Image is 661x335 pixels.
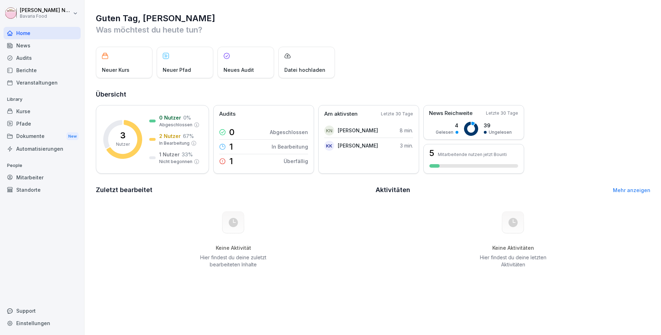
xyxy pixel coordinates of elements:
p: Abgeschlossen [270,128,308,136]
p: Audits [219,110,236,118]
p: People [4,160,81,171]
p: 67 % [183,132,194,140]
p: News Reichweite [429,109,472,117]
div: Support [4,305,81,317]
p: Nutzer [116,141,130,148]
h5: Keine Aktivitäten [477,245,549,251]
p: Hier findest du deine letzten Aktivitäten [477,254,549,268]
a: Mehr anzeigen [613,187,650,193]
a: Pfade [4,117,81,130]
p: Library [4,94,81,105]
a: News [4,39,81,52]
p: Letzte 30 Tage [381,111,413,117]
div: KN [324,126,334,135]
p: In Bearbeitung [159,140,190,146]
p: Mitarbeitende nutzen jetzt Bounti [438,152,507,157]
p: 8 min. [400,127,413,134]
p: Gelesen [436,129,453,135]
p: 1 [229,157,233,166]
a: Kurse [4,105,81,117]
h5: Keine Aktivität [198,245,269,251]
p: Ungelesen [489,129,512,135]
p: In Bearbeitung [272,143,308,150]
a: Audits [4,52,81,64]
a: Standorte [4,184,81,196]
p: Neuer Kurs [102,66,129,74]
a: DokumenteNew [4,130,81,143]
p: Abgeschlossen [159,122,192,128]
p: 39 [484,122,512,129]
p: Was möchtest du heute tun? [96,24,650,35]
p: Nicht begonnen [159,158,192,165]
p: 0 % [183,114,191,121]
a: Einstellungen [4,317,81,329]
p: 0 [229,128,234,137]
div: Dokumente [4,130,81,143]
a: Automatisierungen [4,143,81,155]
p: Letzte 30 Tage [486,110,518,116]
div: KK [324,141,334,151]
p: [PERSON_NAME] Neurohr [20,7,71,13]
p: [PERSON_NAME] [338,127,378,134]
p: [PERSON_NAME] [338,142,378,149]
h2: Aktivitäten [376,185,410,195]
p: 33 % [182,151,193,158]
p: 1 Nutzer [159,151,180,158]
a: Berichte [4,64,81,76]
p: Am aktivsten [324,110,358,118]
p: Neuer Pfad [163,66,191,74]
p: 2 Nutzer [159,132,181,140]
p: 3 min. [400,142,413,149]
div: New [66,132,79,140]
h3: 5 [429,149,434,157]
p: Hier findest du deine zuletzt bearbeiteten Inhalte [198,254,269,268]
h1: Guten Tag, [PERSON_NAME] [96,13,650,24]
a: Mitarbeiter [4,171,81,184]
p: Bavaria Food [20,14,71,19]
a: Home [4,27,81,39]
p: 0 Nutzer [159,114,181,121]
h2: Übersicht [96,89,650,99]
p: 4 [436,122,458,129]
p: Überfällig [284,157,308,165]
h2: Zuletzt bearbeitet [96,185,371,195]
p: 3 [120,131,126,140]
p: Neues Audit [224,66,254,74]
a: Veranstaltungen [4,76,81,89]
p: Datei hochladen [284,66,325,74]
p: 1 [229,143,233,151]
